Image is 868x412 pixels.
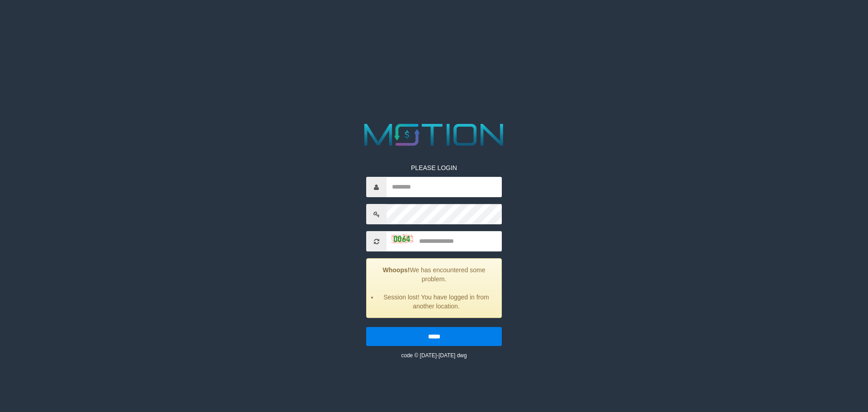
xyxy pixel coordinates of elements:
[358,120,510,150] img: MOTION_logo.png
[366,163,502,172] p: PLEASE LOGIN
[378,293,495,311] li: Session lost! You have logged in from another location.
[401,352,467,359] small: code © [DATE]-[DATE] dwg
[391,234,414,243] img: captcha
[366,258,502,318] div: We has encountered some problem.
[383,266,410,274] strong: Whoops!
